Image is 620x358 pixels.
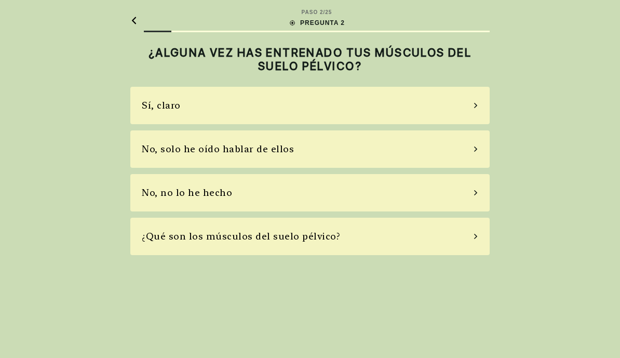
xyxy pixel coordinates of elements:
[142,185,232,200] div: No, no lo he hecho
[130,46,490,73] h2: ¿ALGUNA VEZ HAS ENTRENADO TUS MÚSCULOS DEL SUELO PÉLVICO?
[142,98,181,112] div: Sí, claro
[302,8,332,16] div: PASO 2 / 25
[142,142,294,156] div: No, solo he oído hablar de ellos
[142,229,340,243] div: ¿Qué son los músculos del suelo pélvico?
[289,18,345,28] div: PREGUNTA 2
